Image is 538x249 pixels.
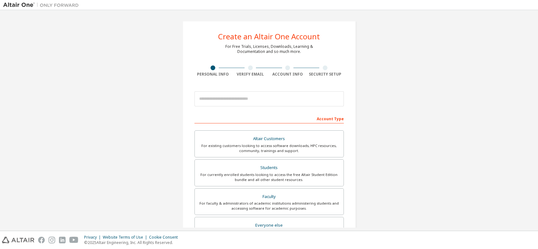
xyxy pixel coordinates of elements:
img: instagram.svg [49,237,55,243]
div: Verify Email [232,72,269,77]
img: youtube.svg [69,237,78,243]
div: Students [199,163,340,172]
div: For faculty & administrators of academic institutions administering students and accessing softwa... [199,201,340,211]
div: For Free Trials, Licenses, Downloads, Learning & Documentation and so much more. [225,44,313,54]
div: Website Terms of Use [103,235,149,240]
div: Security Setup [306,72,344,77]
div: Altair Customers [199,134,340,143]
img: linkedin.svg [59,237,66,243]
div: Everyone else [199,221,340,230]
div: For currently enrolled students looking to access the free Altair Student Edition bundle and all ... [199,172,340,182]
div: Faculty [199,192,340,201]
div: For existing customers looking to access software downloads, HPC resources, community, trainings ... [199,143,340,153]
div: Account Info [269,72,307,77]
img: facebook.svg [38,237,45,243]
div: Personal Info [194,72,232,77]
div: Create an Altair One Account [218,33,320,40]
div: Cookie Consent [149,235,182,240]
div: Account Type [194,113,344,123]
p: © 2025 Altair Engineering, Inc. All Rights Reserved. [84,240,182,245]
div: Privacy [84,235,103,240]
img: altair_logo.svg [2,237,34,243]
img: Altair One [3,2,82,8]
